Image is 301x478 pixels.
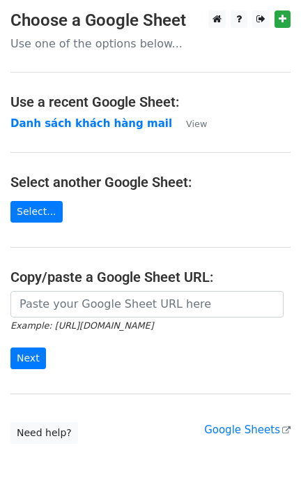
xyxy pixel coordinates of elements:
a: Danh sách khách hàng mail [10,117,172,130]
h3: Choose a Google Sheet [10,10,291,31]
a: View [172,117,207,130]
p: Use one of the options below... [10,36,291,51]
h4: Use a recent Google Sheet: [10,94,291,110]
a: Google Sheets [204,424,291,436]
h4: Select another Google Sheet: [10,174,291,191]
input: Next [10,348,46,369]
input: Paste your Google Sheet URL here [10,291,284,318]
small: View [186,119,207,129]
a: Need help? [10,422,78,444]
small: Example: [URL][DOMAIN_NAME] [10,320,153,331]
a: Select... [10,201,63,223]
h4: Copy/paste a Google Sheet URL: [10,269,291,285]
